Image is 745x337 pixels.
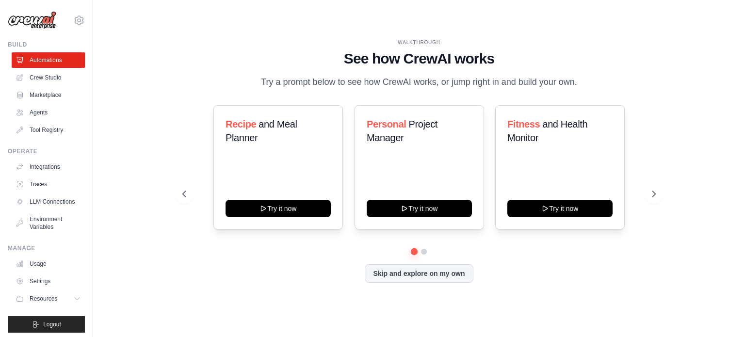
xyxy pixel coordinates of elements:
a: Agents [12,105,85,120]
button: Try it now [507,200,613,217]
span: and Meal Planner [226,119,297,143]
button: Skip and explore on my own [365,264,473,283]
a: Settings [12,273,85,289]
a: Marketplace [12,87,85,103]
span: Resources [30,295,57,303]
iframe: Chat Widget [696,290,745,337]
button: Logout [8,316,85,333]
a: Environment Variables [12,211,85,235]
button: Try it now [367,200,472,217]
a: Traces [12,177,85,192]
div: Operate [8,147,85,155]
div: Manage [8,244,85,252]
h1: See how CrewAI works [182,50,656,67]
a: Usage [12,256,85,272]
p: Try a prompt below to see how CrewAI works, or jump right in and build your own. [256,75,582,89]
span: Recipe [226,119,256,129]
a: Automations [12,52,85,68]
a: Crew Studio [12,70,85,85]
a: Integrations [12,159,85,175]
button: Try it now [226,200,331,217]
div: WALKTHROUGH [182,39,656,46]
a: LLM Connections [12,194,85,209]
span: Project Manager [367,119,437,143]
span: Logout [43,321,61,328]
div: Build [8,41,85,48]
button: Resources [12,291,85,306]
span: Fitness [507,119,540,129]
a: Tool Registry [12,122,85,138]
span: and Health Monitor [507,119,587,143]
span: Personal [367,119,406,129]
img: Logo [8,11,56,30]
